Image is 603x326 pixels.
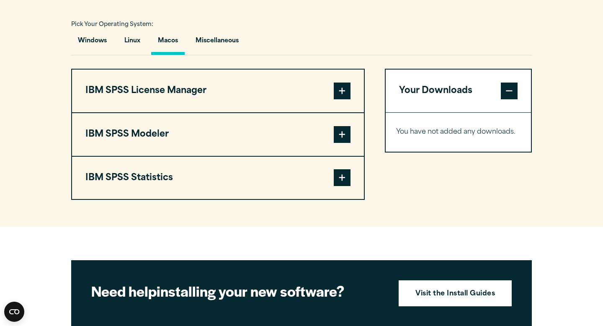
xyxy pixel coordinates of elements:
[415,289,495,300] strong: Visit the Install Guides
[189,31,245,55] button: Miscellaneous
[91,281,157,301] strong: Need help
[386,70,531,112] button: Your Downloads
[4,302,24,322] button: Open CMP widget
[118,31,147,55] button: Linux
[72,70,364,112] button: IBM SPSS License Manager
[72,157,364,199] button: IBM SPSS Statistics
[151,31,185,55] button: Macos
[386,112,531,152] div: Your Downloads
[399,280,512,306] a: Visit the Install Guides
[71,22,153,27] span: Pick Your Operating System:
[396,126,521,138] p: You have not added any downloads.
[71,31,113,55] button: Windows
[91,282,384,300] h2: installing your new software?
[72,113,364,156] button: IBM SPSS Modeler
